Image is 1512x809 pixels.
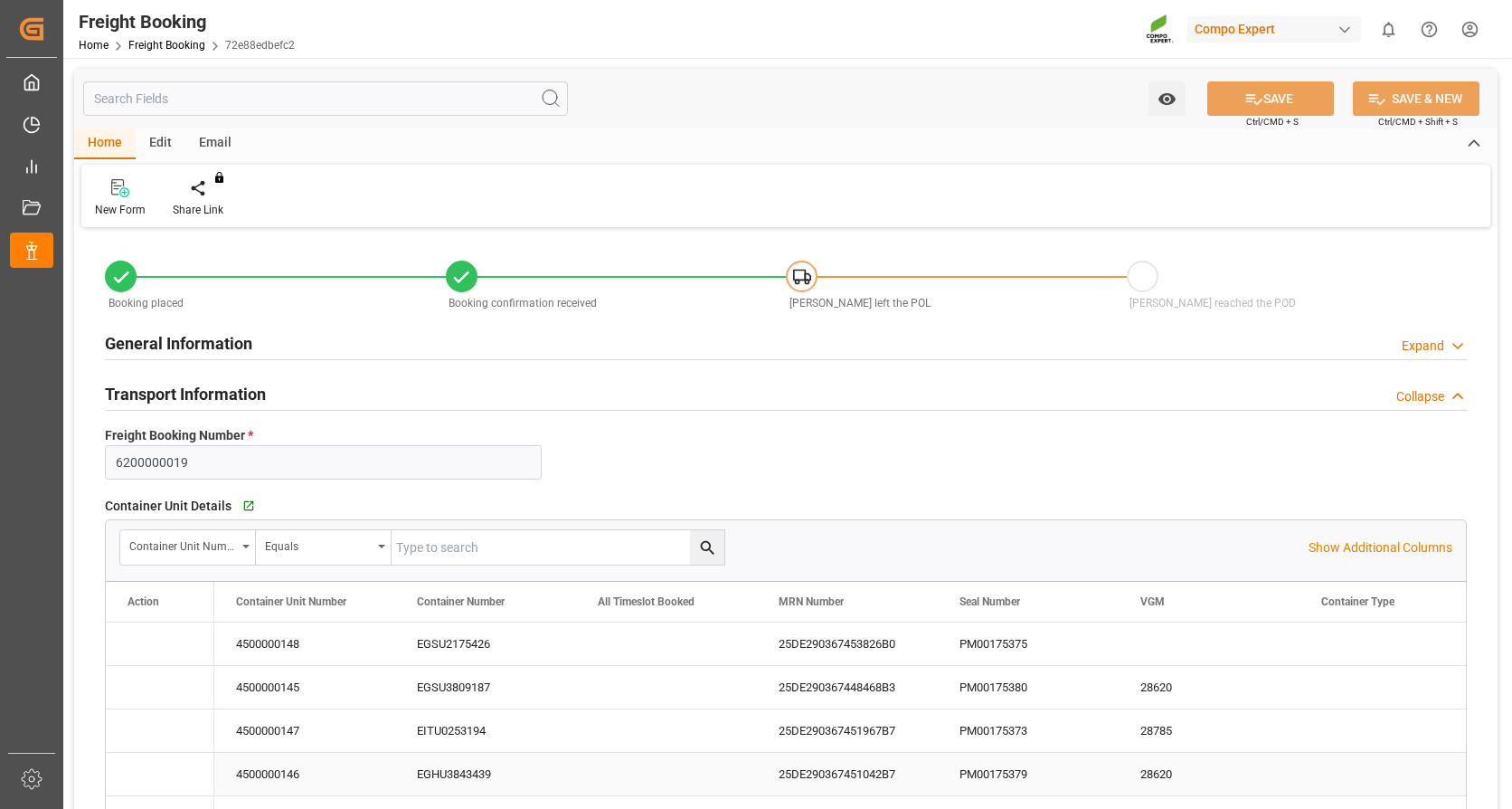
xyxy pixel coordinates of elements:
div: 25DE290367448468B3 [757,666,938,709]
a: Freight Booking [128,39,205,52]
div: PM00175373 [938,709,1119,752]
span: Freight Booking Number [105,426,253,445]
span: VGM [1140,595,1165,608]
span: Booking confirmation received [449,297,597,309]
span: Container Number [417,595,505,608]
button: SAVE [1207,81,1334,116]
div: Freight Booking [79,8,295,35]
div: Container Unit Number [129,534,236,555]
div: Edit [136,128,185,159]
div: 25DE290367453826B0 [757,623,938,665]
div: Press SPACE to select this row. [106,623,214,666]
div: PM00175379 [938,753,1119,795]
div: 4500000147 [214,709,395,752]
div: 25DE290367451967B7 [757,709,938,752]
span: All Timeslot Booked [598,595,695,608]
span: MRN Number [779,595,844,608]
span: Container Type [1321,595,1394,608]
div: Action [128,595,159,608]
button: Compo Expert [1187,12,1368,46]
h2: Transport Information [105,382,266,406]
button: open menu [1148,81,1186,116]
img: Screenshot%202023-09-29%20at%2010.02.21.png_1712312052.png [1146,14,1175,45]
input: Search Fields [83,81,568,116]
div: Press SPACE to select this row. [106,709,214,753]
div: PM00175375 [938,623,1119,665]
div: 28620 [1119,753,1299,795]
div: Equals [265,534,372,555]
button: open menu [256,530,392,565]
p: Show Additional Columns [1309,538,1452,557]
span: Ctrl/CMD + Shift + S [1378,115,1458,128]
button: open menu [120,530,256,565]
span: Container Unit Details [105,497,232,516]
div: 4500000145 [214,666,395,709]
div: New Form [95,202,146,218]
div: Home [74,128,136,159]
div: PM00175380 [938,666,1119,709]
div: Collapse [1396,387,1444,406]
div: 25DE290367451042B7 [757,753,938,795]
span: [PERSON_NAME] reached the POD [1129,297,1296,309]
div: 4500000148 [214,623,395,665]
div: EGHU3843439 [395,753,576,795]
div: 4500000146 [214,753,395,795]
div: Press SPACE to select this row. [106,753,214,796]
span: Container Unit Number [236,595,346,608]
span: [PERSON_NAME] left the POL [789,297,931,309]
span: Booking placed [109,297,184,309]
button: Help Center [1409,9,1450,50]
div: EGSU2175426 [395,623,576,665]
div: EITU0253194 [395,709,576,752]
h2: General Information [105,331,252,356]
button: SAVE & NEW [1353,81,1479,116]
div: Email [185,128,245,159]
span: Seal Number [959,595,1020,608]
div: 28785 [1119,709,1299,752]
div: Compo Expert [1187,16,1361,43]
span: Ctrl/CMD + S [1246,115,1299,128]
button: search button [690,530,724,565]
input: Type to search [392,530,724,565]
div: Press SPACE to select this row. [106,666,214,709]
button: show 0 new notifications [1368,9,1409,50]
div: Expand [1402,337,1444,356]
div: EGSU3809187 [395,666,576,709]
div: 28620 [1119,666,1299,709]
a: Home [79,39,109,52]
